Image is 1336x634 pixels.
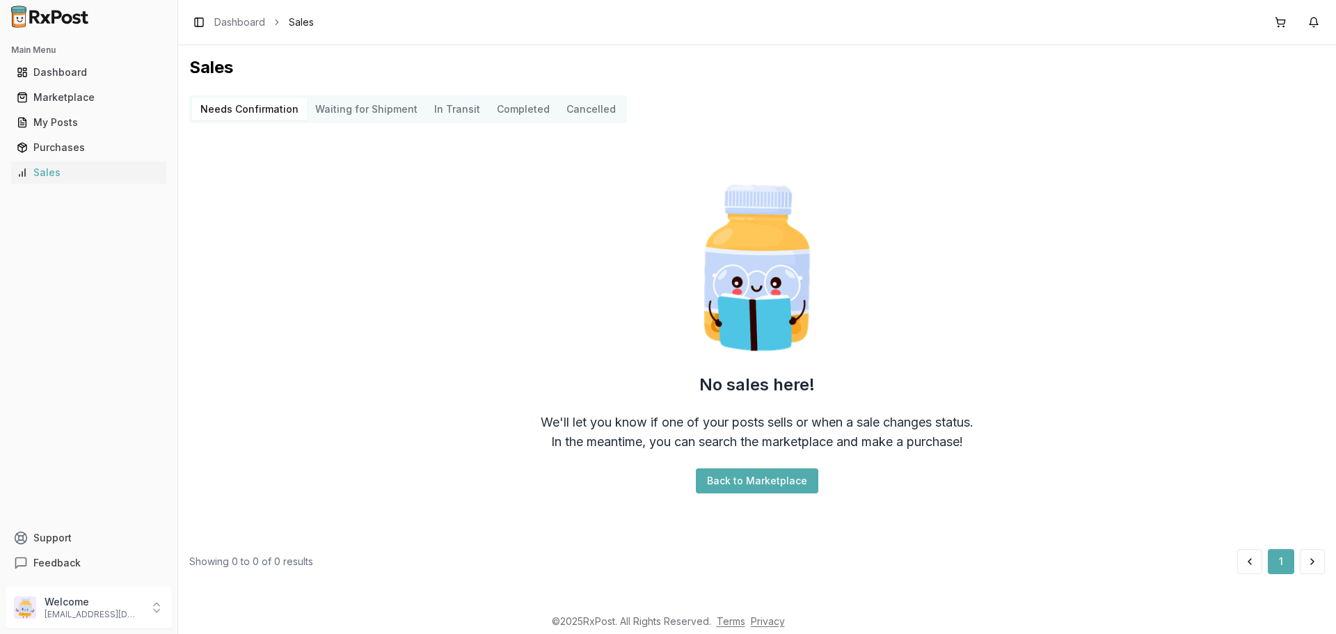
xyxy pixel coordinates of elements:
[699,374,815,396] h2: No sales here!
[33,556,81,570] span: Feedback
[6,61,172,84] button: Dashboard
[189,555,313,569] div: Showing 0 to 0 of 0 results
[6,111,172,134] button: My Posts
[17,65,161,79] div: Dashboard
[717,615,745,627] a: Terms
[11,135,166,160] a: Purchases
[751,615,785,627] a: Privacy
[214,15,265,29] a: Dashboard
[696,468,818,493] button: Back to Marketplace
[17,116,161,129] div: My Posts
[6,161,172,184] button: Sales
[17,166,161,180] div: Sales
[11,85,166,110] a: Marketplace
[426,98,488,120] button: In Transit
[17,141,161,154] div: Purchases
[6,550,172,576] button: Feedback
[11,110,166,135] a: My Posts
[214,15,314,29] nav: breadcrumb
[668,179,846,357] img: Smart Pill Bottle
[558,98,624,120] button: Cancelled
[6,136,172,159] button: Purchases
[551,432,963,452] div: In the meantime, you can search the marketplace and make a purchase!
[307,98,426,120] button: Waiting for Shipment
[6,525,172,550] button: Support
[14,596,36,619] img: User avatar
[189,56,1325,79] h1: Sales
[488,98,558,120] button: Completed
[17,90,161,104] div: Marketplace
[192,98,307,120] button: Needs Confirmation
[6,86,172,109] button: Marketplace
[6,6,95,28] img: RxPost Logo
[289,15,314,29] span: Sales
[541,413,973,432] div: We'll let you know if one of your posts sells or when a sale changes status.
[11,60,166,85] a: Dashboard
[11,45,166,56] h2: Main Menu
[45,595,141,609] p: Welcome
[45,609,141,620] p: [EMAIL_ADDRESS][DOMAIN_NAME]
[11,160,166,185] a: Sales
[1268,549,1294,574] button: 1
